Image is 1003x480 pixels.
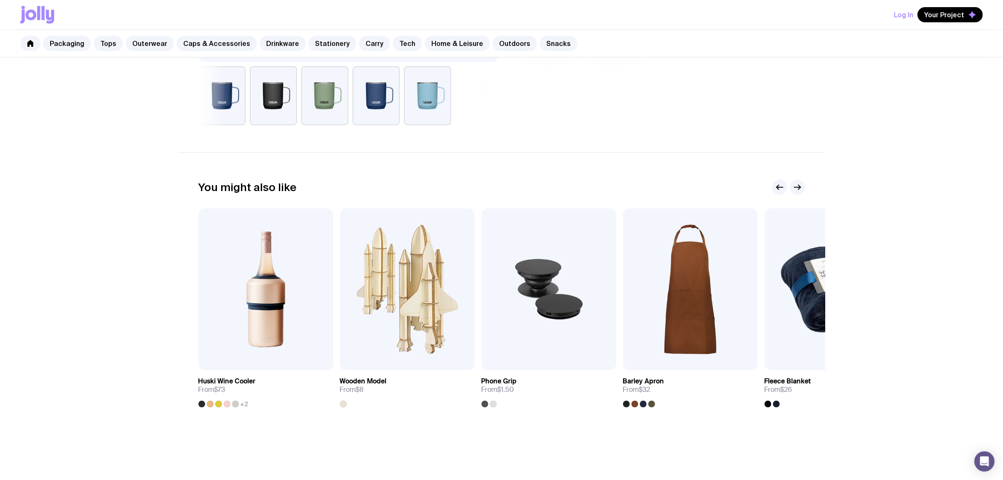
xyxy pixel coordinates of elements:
[198,370,333,407] a: Huski Wine CoolerFrom$73+2
[340,377,387,386] h3: Wooden Model
[308,36,356,51] a: Stationery
[177,36,257,51] a: Caps & Accessories
[259,36,306,51] a: Drinkware
[356,385,364,394] span: $8
[894,7,913,22] button: Log In
[198,386,225,394] span: From
[481,370,616,407] a: Phone GripFrom$1.50
[765,386,792,394] span: From
[94,36,123,51] a: Tops
[540,36,578,51] a: Snacks
[623,370,758,407] a: Barley ApronFrom$32
[765,370,899,407] a: Fleece BlanketFrom$26
[198,377,256,386] h3: Huski Wine Cooler
[198,181,297,194] h2: You might also like
[340,370,475,407] a: Wooden ModelFrom$8
[917,7,983,22] button: Your Project
[623,377,664,386] h3: Barley Apron
[481,377,517,386] h3: Phone Grip
[126,36,174,51] a: Outerwear
[974,451,995,472] div: Open Intercom Messenger
[425,36,490,51] a: Home & Leisure
[765,377,811,386] h3: Fleece Blanket
[214,385,225,394] span: $73
[492,36,537,51] a: Outdoors
[481,386,514,394] span: From
[497,385,514,394] span: $1.50
[623,386,650,394] span: From
[781,385,792,394] span: $26
[340,386,364,394] span: From
[924,11,964,19] span: Your Project
[241,401,249,407] span: +2
[393,36,422,51] a: Tech
[359,36,390,51] a: Carry
[639,385,650,394] span: $32
[43,36,91,51] a: Packaging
